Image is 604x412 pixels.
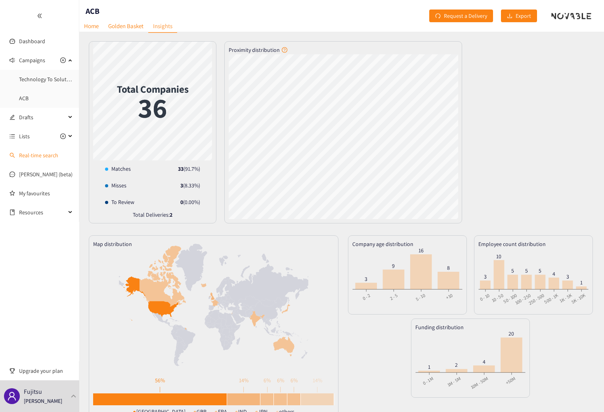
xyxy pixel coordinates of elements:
text: 1K - 5K [558,292,573,304]
span: redo [435,13,441,19]
div: To Review [105,198,134,206]
tspan: 9 [392,262,395,269]
h1: ACB [86,6,99,17]
button: redoRequest a Delivery [429,10,493,22]
span: trophy [10,368,15,374]
span: Campaigns [19,52,45,68]
span: download [507,13,512,19]
div: ( 91.7 %) [178,164,200,173]
tspan: 2 [455,362,458,369]
div: 56 % [93,376,227,385]
div: | [260,385,274,393]
text: 500 - 1K [543,292,559,305]
div: ( 0.00 %) [180,198,200,206]
span: Export [516,11,531,20]
span: sound [10,57,15,63]
text: 0 - 1M [422,376,434,386]
span: unordered-list [10,134,15,139]
p: Fujitsu [24,387,42,397]
iframe: Chat Widget [475,326,604,412]
tspan: 3 [566,273,569,280]
tspan: 4 [552,270,555,277]
span: plus-circle [60,57,66,63]
div: 14 % [301,376,334,385]
div: 6 % [274,376,287,385]
text: 250 - 500 [528,292,546,306]
span: user [7,391,17,401]
tspan: 3 [365,275,367,282]
div: Company age distribution [352,240,463,248]
tspan: 1 [428,363,430,370]
text: 5K - 10K [570,292,587,305]
div: | [287,385,301,393]
text: 10 - 50 [491,292,504,303]
a: [PERSON_NAME] (beta) [19,171,73,178]
a: ACB [19,95,29,102]
div: Total Deliveries: [93,210,212,223]
strong: 33 [178,165,183,172]
div: ( 8.33 %) [180,181,200,190]
div: Matches [105,164,131,173]
span: book [10,210,15,215]
button: downloadExport [501,10,537,22]
div: | [274,385,287,393]
div: 14 % [227,376,260,385]
text: 2 - 5 [389,292,399,301]
strong: 2 [170,211,172,218]
span: edit [10,114,15,120]
span: Upgrade your plan [19,363,73,379]
tspan: 5 [525,267,528,275]
span: Resources [19,204,66,220]
div: 6 % [260,376,274,385]
div: 6 % [287,376,301,385]
tspan: 16 [419,247,424,254]
a: Insights [148,20,177,33]
a: Golden Basket [103,20,148,32]
div: | [227,385,260,393]
tspan: 5 [539,267,541,275]
strong: 3 [180,182,183,189]
span: plus-circle [60,134,66,139]
div: | [93,385,227,393]
div: Map distribution [93,240,334,248]
a: My favourites [19,185,73,201]
text: 0 - 10 [479,292,490,302]
strong: 0 [180,198,183,206]
span: Lists [19,128,30,144]
text: 100 - 250 [514,292,532,306]
text: 5 - 10 [415,292,426,302]
div: Funding distribution [415,323,526,332]
text: 1M - 5M [446,376,462,388]
div: | [301,385,334,393]
div: Proximity distribution [229,46,458,54]
div: Misses [105,181,126,190]
tspan: 10 [496,253,501,260]
a: Home [79,20,103,32]
span: Request a Delivery [444,11,487,20]
span: question-circle [282,47,287,53]
tspan: 8 [447,264,450,271]
a: Dashboard [19,38,45,45]
text: 0 - 2 [361,292,371,301]
span: Drafts [19,109,66,125]
div: Employee count distribution [478,240,589,248]
tspan: 3 [484,273,487,280]
text: 50 - 100 [502,292,518,305]
tspan: 5 [511,267,514,275]
span: double-left [37,13,42,19]
text: +10 [445,292,454,301]
tspan: 1 [580,279,583,286]
a: Real-time search [19,152,58,159]
p: [PERSON_NAME] [24,397,62,405]
a: Technology To Solution-Delivery-Partner Companies [19,76,141,83]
